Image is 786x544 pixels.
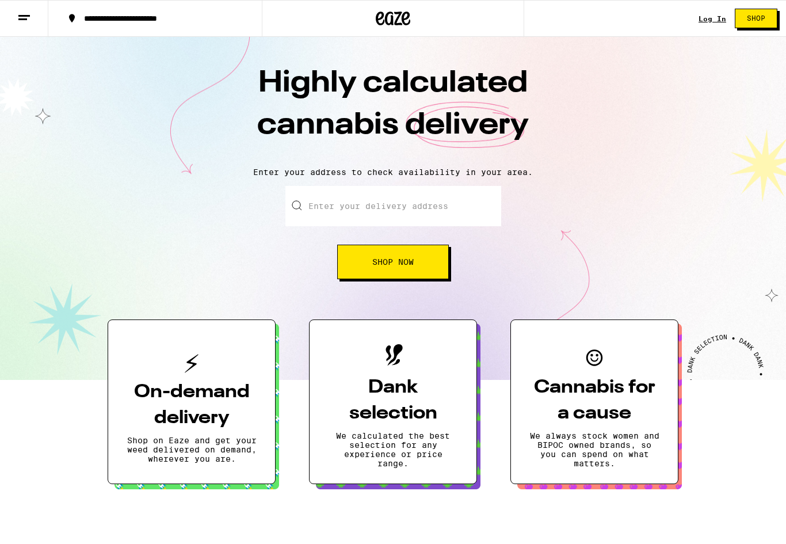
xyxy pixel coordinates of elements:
button: Dank selectionWe calculated the best selection for any experience or price range. [309,319,477,484]
h3: Dank selection [328,375,458,427]
button: Shop [735,9,777,28]
p: We calculated the best selection for any experience or price range. [328,431,458,468]
input: Enter your delivery address [285,186,501,226]
p: Shop on Eaze and get your weed delivered on demand, wherever you are. [127,436,257,463]
a: Log In [699,15,726,22]
span: Shop Now [372,258,414,266]
a: Shop [726,9,786,28]
button: On-demand deliveryShop on Eaze and get your weed delivered on demand, wherever you are. [108,319,276,484]
p: We always stock women and BIPOC owned brands, so you can spend on what matters. [529,431,659,468]
button: Shop Now [337,245,449,279]
button: Cannabis for a causeWe always stock women and BIPOC owned brands, so you can spend on what matters. [510,319,678,484]
span: Shop [747,15,765,22]
h1: Highly calculated cannabis delivery [192,63,594,158]
h3: On-demand delivery [127,379,257,431]
p: Enter your address to check availability in your area. [12,168,774,177]
h3: Cannabis for a cause [529,375,659,427]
